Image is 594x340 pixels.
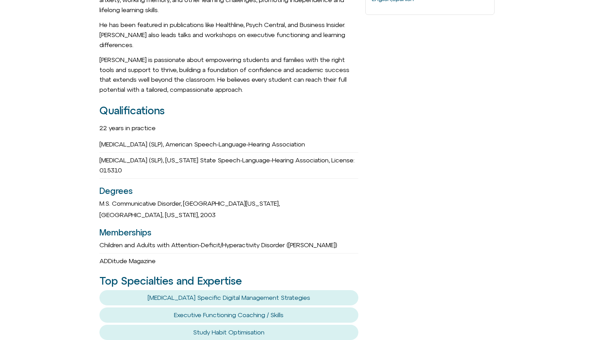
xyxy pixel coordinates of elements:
[183,200,280,207] span: [GEOGRAPHIC_DATA][US_STATE],
[99,124,156,132] span: 22 years in practice
[99,55,358,95] p: [PERSON_NAME] is passionate about empowering students and families with the right tools and suppo...
[99,200,182,207] span: M.S. Communicative Disorder,
[99,153,358,179] div: [MEDICAL_DATA] (SLP), [US_STATE] State Speech-Language-Hearing Association, License: 015310
[99,325,358,340] button: Study Habit Optimisation
[99,137,358,153] div: [MEDICAL_DATA] (SLP), American Speech-Language-Hearing Association
[99,275,358,287] h2: Top Specialties and Expertise
[174,311,283,319] a: Executive Functioning Coaching / Skills
[200,211,216,218] span: 2003
[99,211,199,218] span: [GEOGRAPHIC_DATA], [US_STATE],
[99,105,358,116] h2: Qualifications
[148,294,310,301] a: [MEDICAL_DATA] Specific Digital Management Strategies
[193,329,264,336] a: Study Habit Optimisation
[99,20,358,50] p: He has been featured in publications like Healthline, Psych Central, and Business Insider. [PERSO...
[99,241,337,249] span: Children and Adults with Attention-Deficit/Hyperactivity Disorder ([PERSON_NAME])
[99,307,358,323] button: Executive Functioning Coaching / Skills
[99,184,358,197] h3: Degrees
[99,290,358,305] button: [MEDICAL_DATA] Specific Digital Management Strategies
[99,226,358,239] h3: Memberships
[99,257,156,265] span: ADDitude Magazine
